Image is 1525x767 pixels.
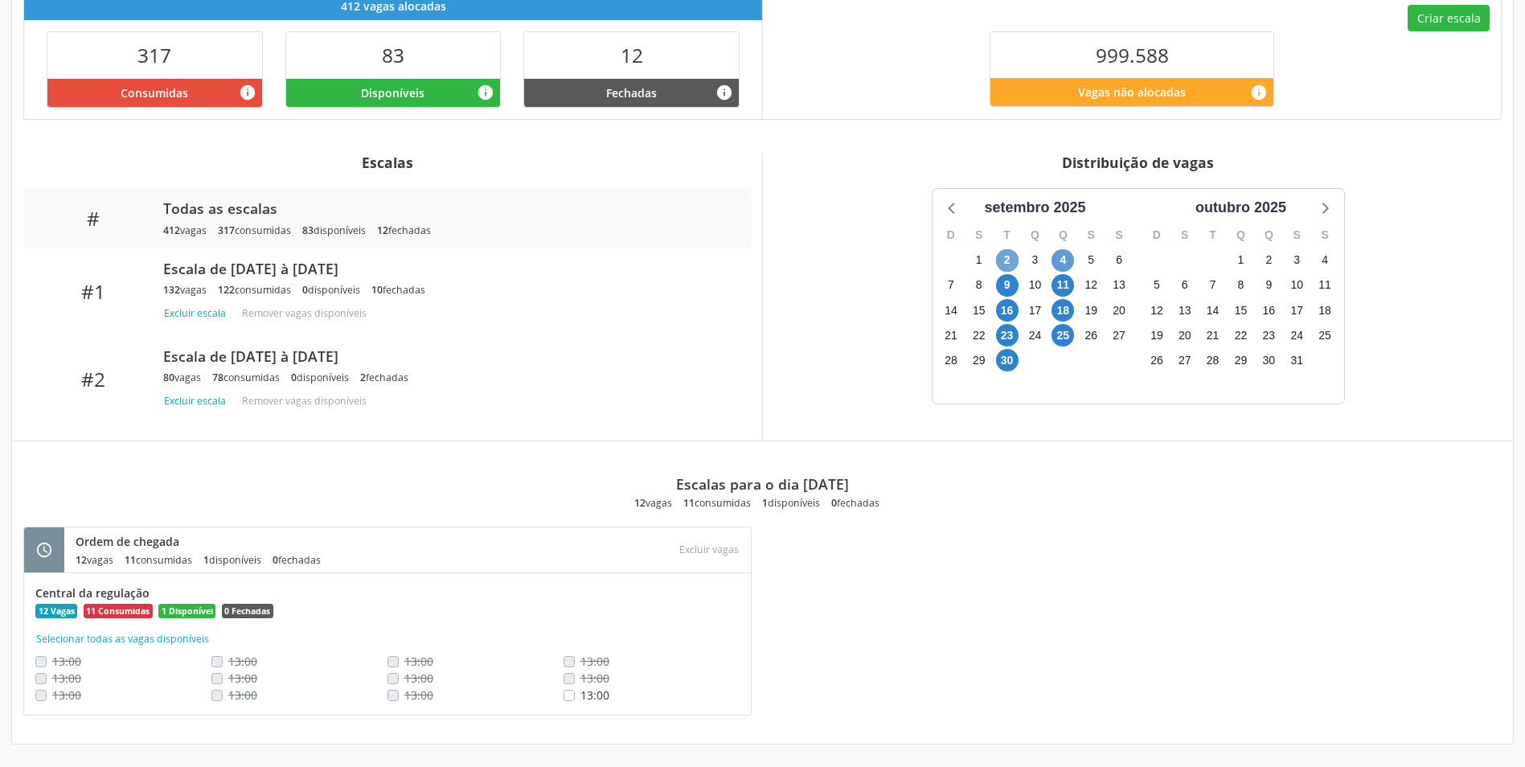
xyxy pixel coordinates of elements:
[1257,249,1280,272] span: quinta-feira, 2 de outubro de 2025
[1257,299,1280,322] span: quinta-feira, 16 de outubro de 2025
[1174,324,1196,347] span: segunda-feira, 20 de outubro de 2025
[35,631,210,647] button: Selecionar todas as vagas disponíveis
[1080,249,1102,272] span: sexta-feira, 5 de setembro de 2025
[940,324,962,347] span: domingo, 21 de setembro de 2025
[993,223,1021,248] div: T
[1202,299,1224,322] span: terça-feira, 14 de outubro de 2025
[203,553,209,567] span: 1
[1080,324,1102,347] span: sexta-feira, 26 de setembro de 2025
[212,371,223,384] span: 78
[673,539,745,560] div: Escolha as vagas para excluir
[52,654,81,669] span: Não é possivel realocar uma vaga consumida
[302,283,308,297] span: 0
[163,224,207,237] div: vagas
[940,274,962,297] span: domingo, 7 de setembro de 2025
[1285,299,1308,322] span: sexta-feira, 17 de outubro de 2025
[1250,84,1268,101] i: Quantidade de vagas restantes do teto de vagas
[382,42,404,68] span: 83
[163,371,174,384] span: 80
[621,42,643,68] span: 12
[35,280,152,303] div: #1
[1174,299,1196,322] span: segunda-feira, 13 de outubro de 2025
[1146,299,1168,322] span: domingo, 12 de outubro de 2025
[1285,249,1308,272] span: sexta-feira, 3 de outubro de 2025
[163,347,728,365] div: Escala de [DATE] à [DATE]
[1023,274,1046,297] span: quarta-feira, 10 de setembro de 2025
[937,223,965,248] div: D
[996,249,1019,272] span: terça-feira, 2 de setembro de 2025
[1146,324,1168,347] span: domingo, 19 de outubro de 2025
[1257,274,1280,297] span: quinta-feira, 9 de outubro de 2025
[1096,42,1169,68] span: 999.588
[228,671,257,686] span: Não é possivel realocar uma vaga consumida
[1314,249,1336,272] span: sábado, 4 de outubro de 2025
[218,224,291,237] div: consumidas
[1199,223,1227,248] div: T
[361,84,424,101] span: Disponíveis
[996,299,1019,322] span: terça-feira, 16 de setembro de 2025
[76,533,332,550] div: Ordem de chegada
[580,687,609,703] span: 13:00
[125,553,136,567] span: 11
[762,496,768,510] span: 1
[1257,349,1280,371] span: quinta-feira, 30 de outubro de 2025
[1229,274,1252,297] span: quarta-feira, 8 de outubro de 2025
[1077,223,1105,248] div: S
[163,390,232,412] button: Excluir escala
[1229,324,1252,347] span: quarta-feira, 22 de outubro de 2025
[35,541,53,559] i: schedule
[1285,324,1308,347] span: sexta-feira, 24 de outubro de 2025
[158,604,215,618] span: 1 Disponível
[1170,223,1199,248] div: S
[163,199,728,217] div: Todas as escalas
[762,496,820,510] div: disponíveis
[1285,274,1308,297] span: sexta-feira, 10 de outubro de 2025
[1202,324,1224,347] span: terça-feira, 21 de outubro de 2025
[1202,349,1224,371] span: terça-feira, 28 de outubro de 2025
[1080,299,1102,322] span: sexta-feira, 19 de setembro de 2025
[360,371,408,384] div: fechadas
[35,584,740,601] div: Central da regulação
[203,553,261,567] div: disponíveis
[978,197,1092,219] div: setembro 2025
[228,687,257,703] span: Não é possivel realocar uma vaga consumida
[1080,274,1102,297] span: sexta-feira, 12 de setembro de 2025
[1023,249,1046,272] span: quarta-feira, 3 de setembro de 2025
[580,671,609,686] span: Não é possivel realocar uma vaga consumida
[1146,349,1168,371] span: domingo, 26 de outubro de 2025
[404,654,433,669] span: Não é possivel realocar uma vaga consumida
[1023,299,1046,322] span: quarta-feira, 17 de setembro de 2025
[1146,274,1168,297] span: domingo, 5 de outubro de 2025
[163,371,201,384] div: vagas
[1408,5,1490,32] button: Criar escala
[634,496,672,510] div: vagas
[291,371,349,384] div: disponíveis
[1314,324,1336,347] span: sábado, 25 de outubro de 2025
[1283,223,1311,248] div: S
[163,283,207,297] div: vagas
[218,283,235,297] span: 122
[121,84,188,101] span: Consumidas
[580,654,609,669] span: Não é possivel realocar uma vaga consumida
[23,154,751,171] div: Escalas
[968,274,990,297] span: segunda-feira, 8 de setembro de 2025
[1202,274,1224,297] span: terça-feira, 7 de outubro de 2025
[774,154,1502,171] div: Distribuição de vagas
[1229,299,1252,322] span: quarta-feira, 15 de outubro de 2025
[302,224,366,237] div: disponíveis
[996,324,1019,347] span: terça-feira, 23 de setembro de 2025
[831,496,837,510] span: 0
[831,496,879,510] div: fechadas
[1021,223,1049,248] div: Q
[76,553,87,567] span: 12
[1229,249,1252,272] span: quarta-feira, 1 de outubro de 2025
[968,249,990,272] span: segunda-feira, 1 de setembro de 2025
[377,224,431,237] div: fechadas
[606,84,657,101] span: Fechadas
[302,224,314,237] span: 83
[1023,324,1046,347] span: quarta-feira, 24 de setembro de 2025
[360,371,366,384] span: 2
[996,349,1019,371] span: terça-feira, 30 de setembro de 2025
[634,496,646,510] span: 12
[996,274,1019,297] span: terça-feira, 9 de setembro de 2025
